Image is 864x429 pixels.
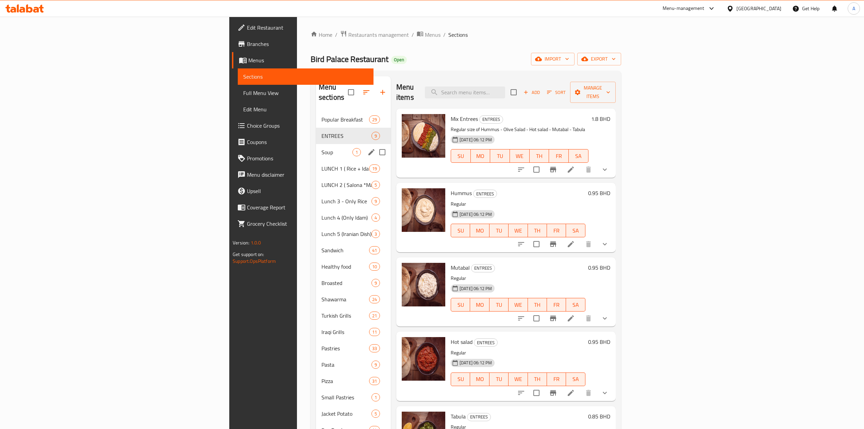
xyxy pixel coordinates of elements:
a: Sections [238,68,373,85]
span: 9 [372,362,380,368]
div: Lunch 4 (Only Idam)4 [316,209,391,226]
span: FR [550,226,563,236]
span: FR [550,300,563,310]
div: Small Pastries [321,393,371,401]
span: 11 [369,329,380,335]
span: ENTREES [473,190,497,198]
span: Choice Groups [247,122,368,130]
a: Edit Menu [238,101,373,117]
button: FR [549,149,569,163]
div: Soup1edit [316,144,391,160]
span: SA [569,300,582,310]
svg: Show Choices [601,240,609,248]
span: export [583,55,616,63]
div: Turkish Grills [321,312,369,320]
button: TU [489,224,509,237]
span: TH [531,226,544,236]
span: MO [473,151,488,161]
div: Shawarma24 [316,291,391,307]
span: 24 [369,296,380,303]
span: Tabula [451,411,466,422]
button: sort-choices [513,310,529,327]
button: WE [510,149,530,163]
span: 10 [369,264,380,270]
svg: Show Choices [601,314,609,322]
span: Sections [243,73,368,81]
div: Lunch 3 - Only Rice [321,197,371,205]
span: 4 [372,214,380,221]
div: LUNCH 2 ( Salona *Maraq*) [321,181,371,189]
span: Edit Restaurant [247,23,368,32]
img: Hummus [402,188,445,232]
button: SA [566,298,585,312]
span: ENTREES [321,132,371,140]
span: SA [569,226,582,236]
input: search [425,86,505,98]
span: Branches [247,40,368,48]
span: Healthy food [321,263,369,271]
span: Lunch 5 (Iranian Dish) [321,230,371,238]
span: TU [493,151,507,161]
div: Pastries33 [316,340,391,356]
span: Menus [425,31,441,39]
button: MO [470,224,489,237]
a: Menu disclaimer [232,166,373,183]
button: Add section [375,84,391,100]
button: SU [451,372,470,386]
span: FR [550,374,563,384]
div: Healthy food10 [316,258,391,275]
div: Pizza31 [316,373,391,389]
div: LUNCH 2 ( Salona *Maraq*)5 [316,177,391,193]
button: SU [451,224,470,237]
span: 1 [372,394,380,401]
div: items [369,164,380,173]
span: 9 [372,198,380,205]
span: Promotions [247,154,368,162]
p: Regular [451,274,585,283]
button: sort-choices [513,161,529,178]
button: TU [489,372,509,386]
p: Regular [451,200,585,208]
button: WE [509,224,528,237]
span: 1.0.0 [251,238,261,247]
span: Hot salad [451,337,472,347]
a: Edit menu item [567,165,575,174]
span: TU [492,226,506,236]
a: Edit menu item [567,389,575,397]
div: Jacket Potato [321,410,371,418]
span: 21 [369,313,380,319]
img: Mutabal [402,263,445,306]
button: import [531,53,575,65]
div: Turkish Grills21 [316,307,391,324]
li: / [443,31,446,39]
a: Upsell [232,183,373,199]
button: SA [569,149,588,163]
span: Mix Entrees [451,114,478,124]
span: Lunch 4 (Only Idam) [321,213,371,222]
span: Select to update [529,237,544,251]
span: Get support on: [233,250,264,259]
span: SU [454,226,467,236]
button: SA [566,372,585,386]
div: items [371,181,380,189]
span: 33 [369,345,380,352]
div: ENTREES [479,115,503,124]
span: ENTREES [467,413,491,421]
h6: 0.95 BHD [588,263,610,272]
span: Iraqi Grills [321,328,369,336]
a: Full Menu View [238,85,373,101]
a: Choice Groups [232,117,373,134]
h6: 0.95 BHD [588,188,610,198]
span: 29 [369,116,380,123]
div: ENTREES [467,413,491,421]
button: TH [528,298,547,312]
button: TH [528,372,547,386]
span: WE [511,300,525,310]
span: MO [473,226,486,236]
span: MO [473,300,486,310]
span: SU [454,151,468,161]
span: Add [522,89,541,96]
button: TU [489,298,509,312]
